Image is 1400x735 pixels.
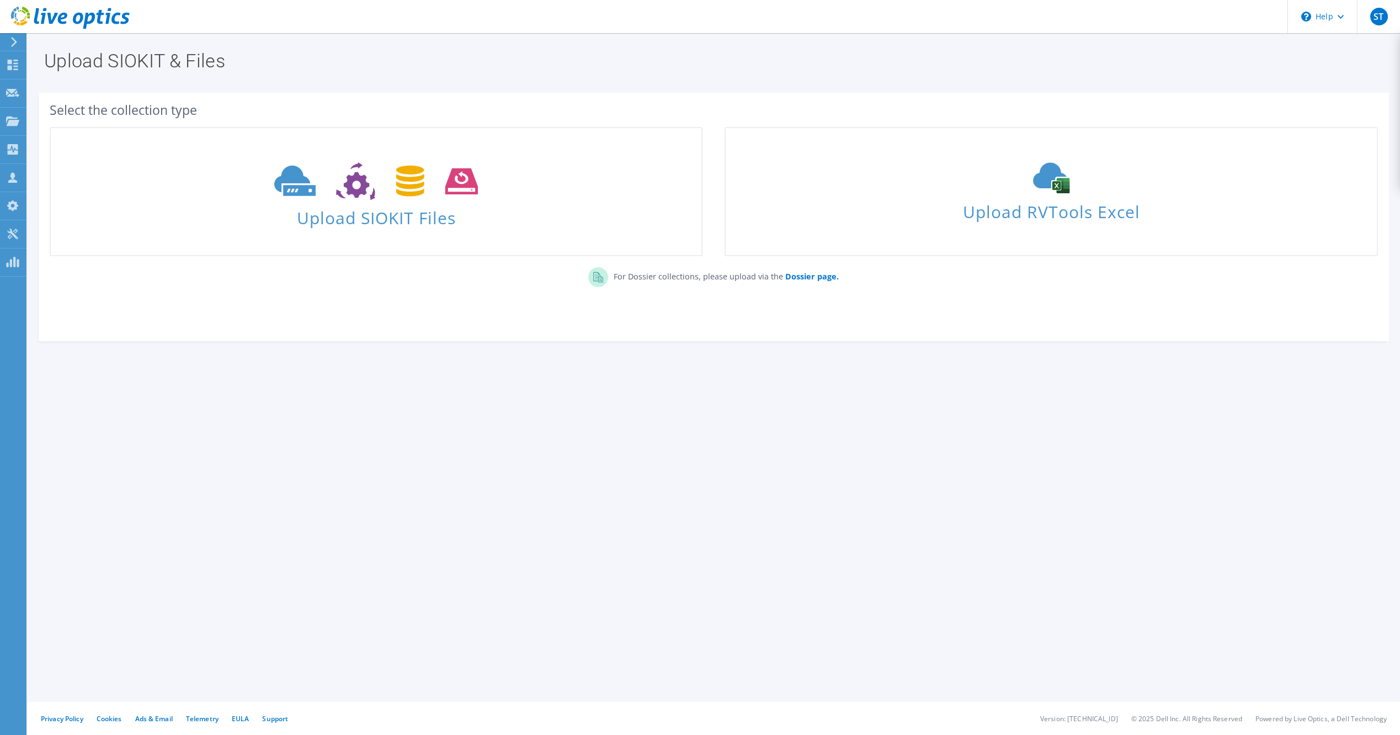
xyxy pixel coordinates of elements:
[725,127,1377,256] a: Upload RVTools Excel
[135,714,173,723] a: Ads & Email
[50,127,702,256] a: Upload SIOKIT Files
[262,714,288,723] a: Support
[51,203,701,226] span: Upload SIOKIT Files
[783,271,839,282] a: Dossier page.
[1040,714,1118,723] li: Version: [TECHNICAL_ID]
[1301,12,1311,22] svg: \n
[186,714,219,723] a: Telemetry
[41,714,83,723] a: Privacy Policy
[232,714,249,723] a: EULA
[1131,714,1242,723] li: © 2025 Dell Inc. All Rights Reserved
[785,271,839,282] b: Dossier page.
[44,51,1378,70] h1: Upload SIOKIT & Files
[608,267,839,283] p: For Dossier collections, please upload via the
[1255,714,1387,723] li: Powered by Live Optics, a Dell Technology
[97,714,122,723] a: Cookies
[50,104,1378,116] div: Select the collection type
[1370,8,1388,25] span: ST
[726,197,1376,221] span: Upload RVTools Excel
